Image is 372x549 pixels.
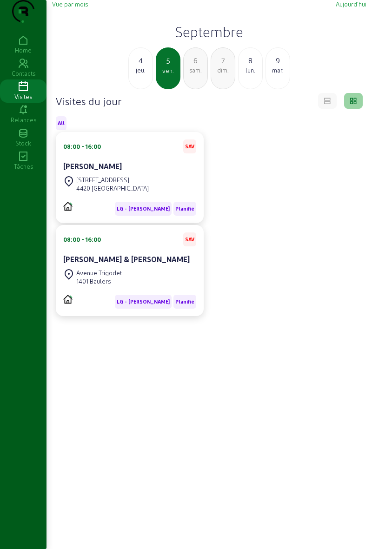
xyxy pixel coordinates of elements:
cam-card-title: [PERSON_NAME] & [PERSON_NAME] [63,255,190,264]
div: 4420 [GEOGRAPHIC_DATA] [76,184,149,192]
img: PVELEC [63,295,73,304]
cam-card-title: [PERSON_NAME] [63,162,122,171]
div: dim. [211,66,235,74]
span: SAV [185,236,194,243]
div: 8 [239,55,262,66]
div: [STREET_ADDRESS] [76,176,149,184]
span: Planifié [175,205,194,212]
div: sam. [184,66,207,74]
div: ven. [157,66,179,75]
div: lun. [239,66,262,74]
h2: Septembre [52,23,366,40]
div: Avenue Trigodet [76,269,122,277]
div: 6 [184,55,207,66]
div: 08:00 - 16:00 [63,235,101,244]
div: 1401 Baulers [76,277,122,285]
span: Planifié [175,298,194,305]
div: mar. [266,66,290,74]
img: PVELEC [63,202,73,211]
span: LG - [PERSON_NAME] [117,205,170,212]
span: Vue par mois [52,0,88,7]
span: All [58,120,65,126]
h4: Visites du jour [56,94,121,107]
span: SAV [185,143,194,150]
div: jeu. [129,66,153,74]
div: 4 [129,55,153,66]
div: 7 [211,55,235,66]
div: 08:00 - 16:00 [63,142,101,151]
span: Aujourd'hui [336,0,366,7]
span: LG - [PERSON_NAME] [117,298,170,305]
div: 9 [266,55,290,66]
div: 5 [157,55,179,66]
